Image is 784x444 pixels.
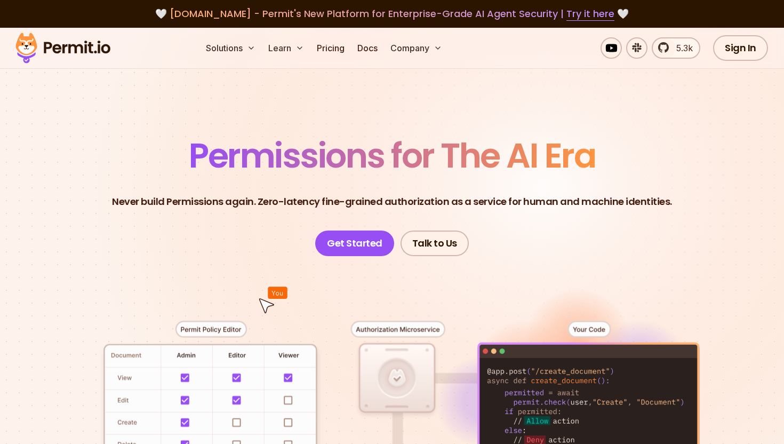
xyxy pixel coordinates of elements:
[401,231,469,256] a: Talk to Us
[652,37,700,59] a: 5.3k
[353,37,382,59] a: Docs
[11,30,115,66] img: Permit logo
[566,7,614,21] a: Try it here
[189,132,595,179] span: Permissions for The AI Era
[202,37,260,59] button: Solutions
[112,194,672,209] p: Never build Permissions again. Zero-latency fine-grained authorization as a service for human and...
[170,7,614,20] span: [DOMAIN_NAME] - Permit's New Platform for Enterprise-Grade AI Agent Security |
[26,6,758,21] div: 🤍 🤍
[315,231,394,256] a: Get Started
[386,37,446,59] button: Company
[264,37,308,59] button: Learn
[313,37,349,59] a: Pricing
[670,42,693,54] span: 5.3k
[713,35,768,61] a: Sign In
